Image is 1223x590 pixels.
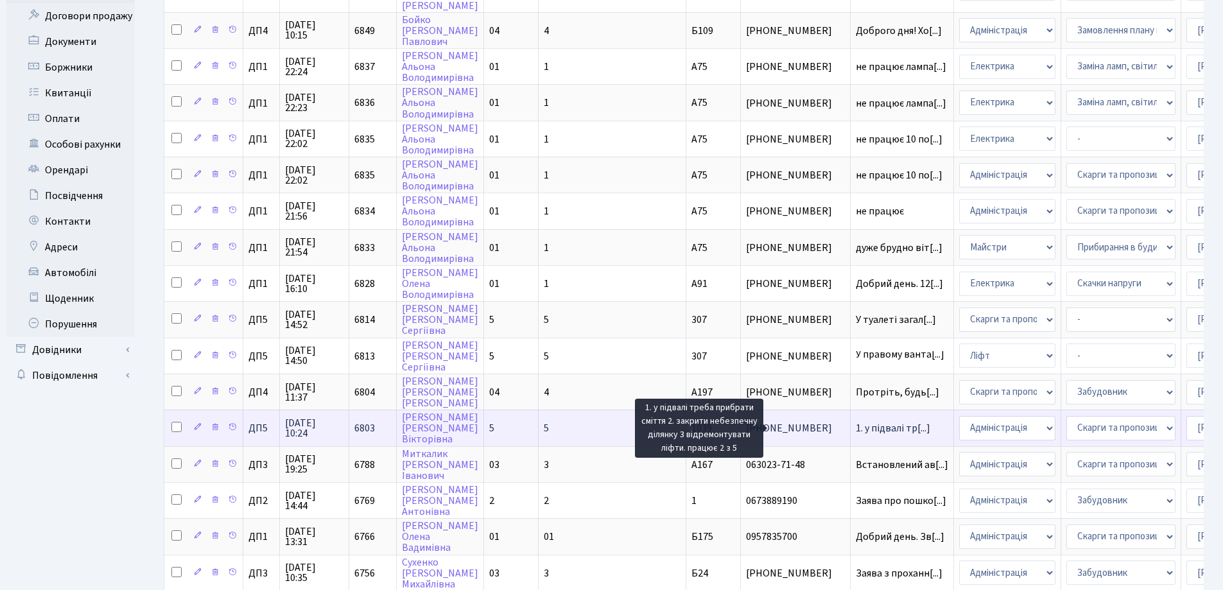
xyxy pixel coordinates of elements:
span: 1. у підвалі тр[...] [856,421,930,435]
span: [PHONE_NUMBER] [746,279,845,289]
span: Протріть, будь[...] [856,385,939,399]
span: 307 [691,313,707,327]
span: ДП1 [248,206,274,216]
span: ДП5 [248,351,274,361]
a: Договори продажу [6,3,135,29]
span: [PHONE_NUMBER] [746,206,845,216]
span: [DATE] 19:25 [285,454,343,474]
span: 4 [544,385,549,399]
a: Автомобілі [6,260,135,286]
span: [PHONE_NUMBER] [746,315,845,325]
span: [DATE] 10:24 [285,418,343,438]
a: [PERSON_NAME][PERSON_NAME]Антонівна [402,483,478,519]
div: 1. у підвалі треба прибрати сміття 2. закрити небезпечну ділянку 3 відремонтувати ліфти. працює 2... [635,399,763,458]
span: не працює 10 по[...] [856,132,942,146]
span: [PHONE_NUMBER] [746,243,845,253]
span: ДП1 [248,98,274,108]
span: Б175 [691,530,713,544]
a: Порушення [6,311,135,337]
span: [DATE] 16:10 [285,273,343,294]
span: [DATE] 14:52 [285,309,343,330]
span: 5 [544,421,549,435]
a: [PERSON_NAME]АльонаВолодимирівна [402,157,478,193]
span: А75 [691,96,707,110]
span: 6835 [354,168,375,182]
span: Б109 [691,24,713,38]
span: 3 [544,566,549,580]
a: Миткалик[PERSON_NAME]Іванович [402,447,478,483]
span: [DATE] 22:24 [285,56,343,77]
span: А75 [691,241,707,255]
span: 01 [489,204,499,218]
a: [PERSON_NAME]АльонаВолодимирівна [402,193,478,229]
span: 6836 [354,96,375,110]
span: [PHONE_NUMBER] [746,568,845,578]
span: 01 [489,168,499,182]
span: не працює лампа[...] [856,60,946,74]
span: А75 [691,204,707,218]
span: 6813 [354,349,375,363]
span: 04 [489,24,499,38]
a: [PERSON_NAME]ОленаВадимівна [402,519,478,555]
span: 0957835700 [746,532,845,542]
a: Оплати [6,106,135,132]
a: Посвідчення [6,183,135,209]
a: [PERSON_NAME]АльонаВолодимирівна [402,230,478,266]
a: Повідомлення [6,363,135,388]
span: 1 [544,277,549,291]
span: 1 [544,60,549,74]
span: 5 [544,313,549,327]
span: ДП1 [248,62,274,72]
span: 01 [489,96,499,110]
span: 1 [544,204,549,218]
span: Заява з проханн[...] [856,566,942,580]
span: [PHONE_NUMBER] [746,351,845,361]
span: ДП1 [248,134,274,144]
span: 5 [544,349,549,363]
span: ДП1 [248,532,274,542]
span: 307 [691,349,707,363]
a: [PERSON_NAME]АльонаВолодимирівна [402,85,478,121]
span: [PHONE_NUMBER] [746,387,845,397]
span: не працює 10 по[...] [856,168,942,182]
span: Добрий день. 12[...] [856,277,943,291]
span: 6833 [354,241,375,255]
span: 6804 [354,385,375,399]
span: 1 [544,168,549,182]
span: 2 [544,494,549,508]
span: не працює лампа[...] [856,96,946,110]
span: 2 [489,494,494,508]
span: 6769 [354,494,375,508]
span: 01 [544,530,554,544]
span: 03 [489,566,499,580]
a: Боржники [6,55,135,80]
a: [PERSON_NAME]АльонаВолодимирівна [402,121,478,157]
span: [DATE] 22:02 [285,165,343,186]
span: А91 [691,277,707,291]
span: [DATE] 14:44 [285,490,343,511]
a: Адреси [6,234,135,260]
a: Особові рахунки [6,132,135,157]
a: Щоденник [6,286,135,311]
span: 1 [544,132,549,146]
a: Документи [6,29,135,55]
span: 1 [544,96,549,110]
span: 1 [691,494,697,508]
span: ДП3 [248,568,274,578]
span: [DATE] 10:35 [285,562,343,583]
span: 6756 [354,566,375,580]
span: [DATE] 14:50 [285,345,343,366]
span: 3 [544,458,549,472]
a: Бойко[PERSON_NAME]Павлович [402,13,478,49]
span: [DATE] 21:54 [285,237,343,257]
span: ДП2 [248,496,274,506]
span: 6837 [354,60,375,74]
span: [DATE] 21:56 [285,201,343,221]
span: 5 [489,313,494,327]
span: [PHONE_NUMBER] [746,423,845,433]
span: [PHONE_NUMBER] [746,26,845,36]
span: Встановлений ав[...] [856,458,948,472]
span: 01 [489,241,499,255]
span: ДП3 [248,460,274,470]
a: [PERSON_NAME][PERSON_NAME]Сергіївна [402,302,478,338]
